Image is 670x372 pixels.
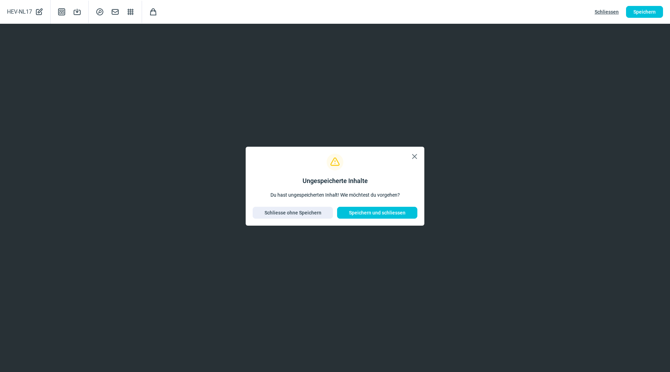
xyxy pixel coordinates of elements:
[303,176,368,186] div: Ungespeicherte Inhalte
[7,7,32,17] span: HEV-NL17
[265,207,321,218] span: Schliesse ohne Speichern
[253,207,333,219] button: Schliesse ohne Speichern
[337,207,417,219] button: Speichern und schliessen
[626,6,663,18] button: Speichern
[270,191,400,198] div: Du hast ungespeicherten Inhalt! Wie möchtest du vorgehen?
[633,6,656,17] span: Speichern
[587,6,626,18] button: Schliessen
[349,207,405,218] span: Speichern und schliessen
[595,6,619,17] span: Schliessen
